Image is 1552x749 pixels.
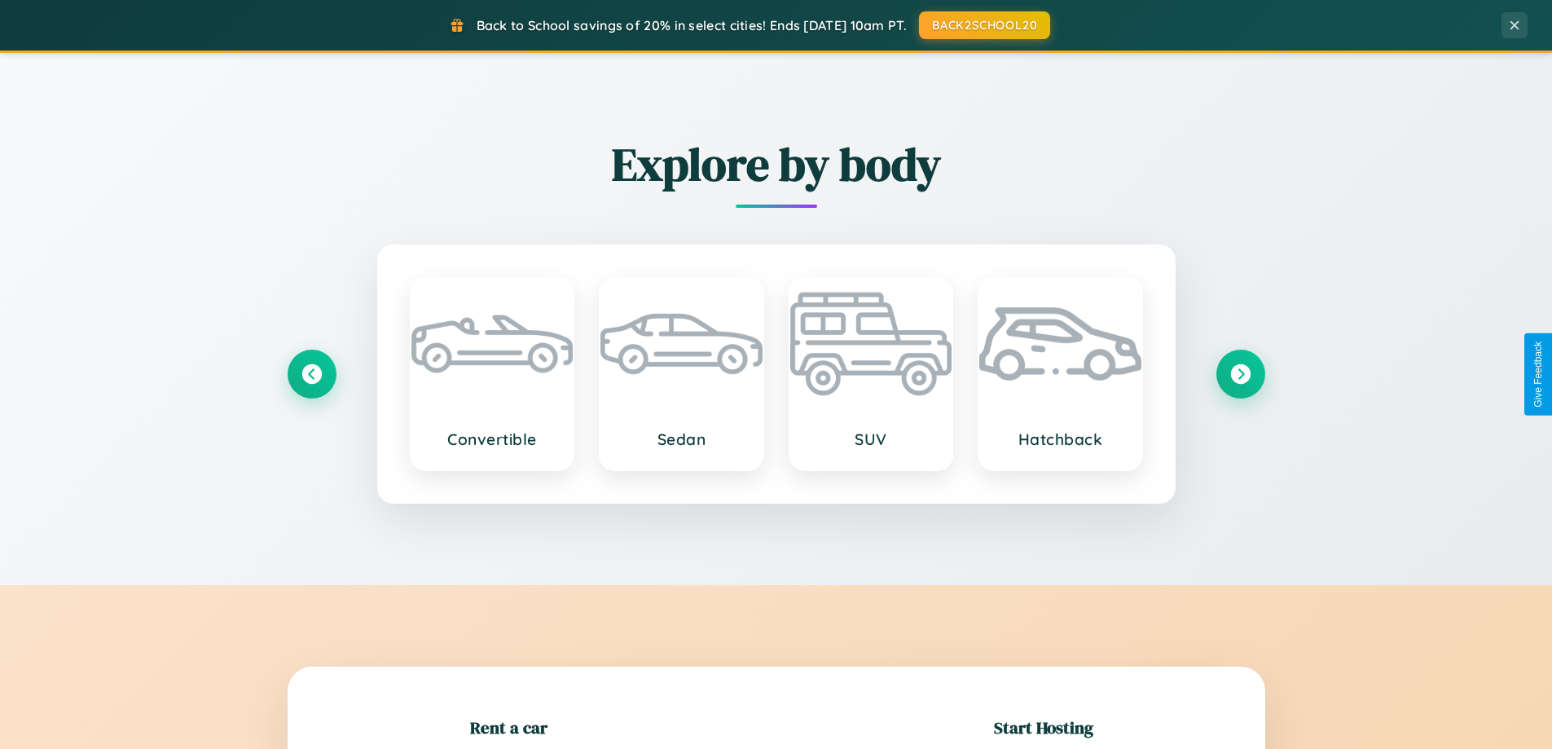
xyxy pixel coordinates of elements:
h2: Start Hosting [994,716,1093,739]
h3: SUV [807,430,936,449]
h3: Sedan [617,430,746,449]
h2: Explore by body [288,133,1265,196]
span: Back to School savings of 20% in select cities! Ends [DATE] 10am PT. [477,17,907,33]
h2: Rent a car [470,716,547,739]
h3: Hatchback [996,430,1125,449]
h3: Convertible [428,430,557,449]
div: Give Feedback [1532,341,1544,408]
button: BACK2SCHOOL20 [919,11,1050,39]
